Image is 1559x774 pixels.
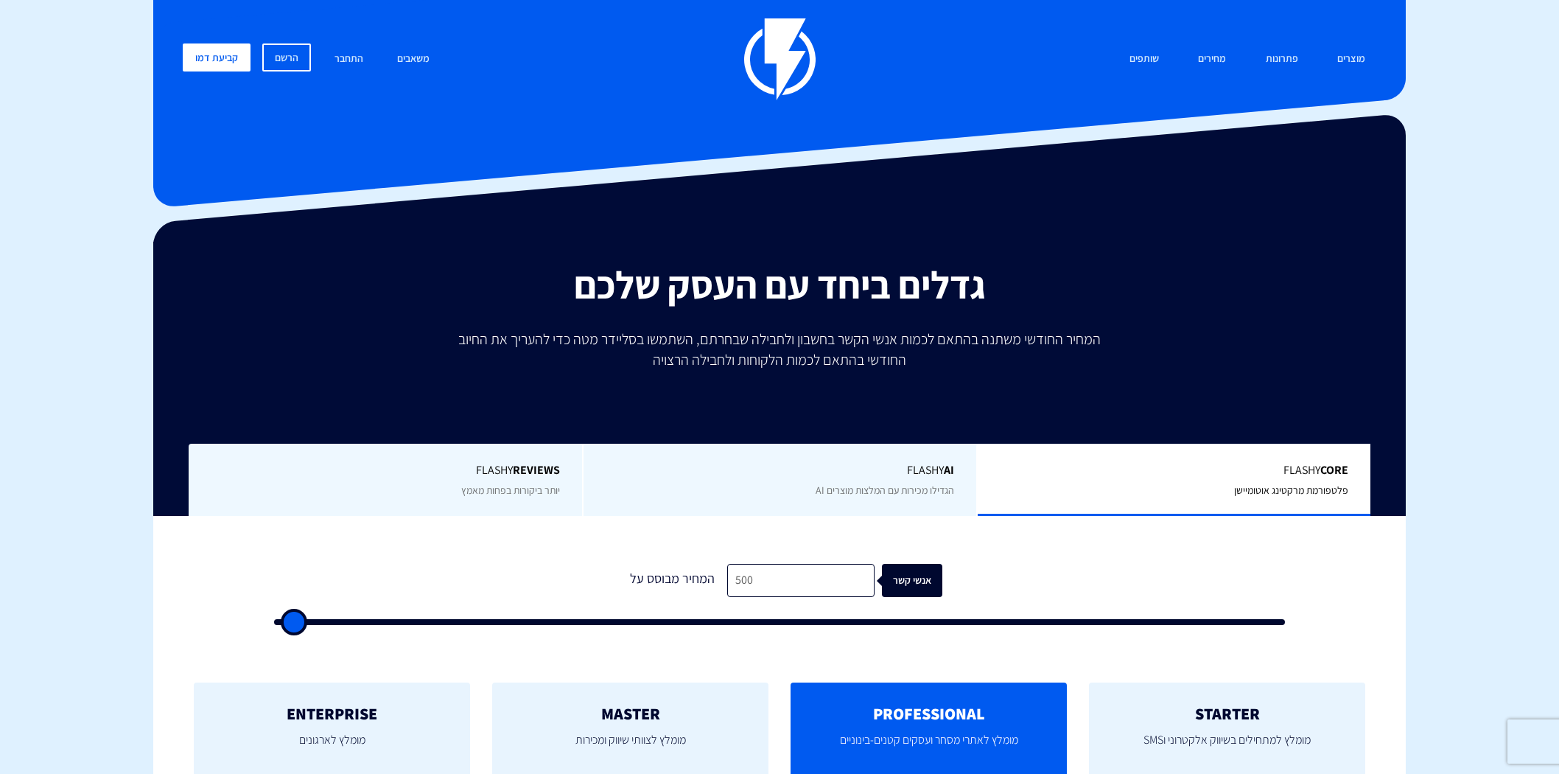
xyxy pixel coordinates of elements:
p: מומלץ לאתרי מסחר ועסקים קטנים-בינוניים [813,722,1045,773]
span: יותר ביקורות בפחות מאמץ [461,484,560,497]
a: פתרונות [1255,43,1309,75]
b: AI [944,462,954,478]
a: מחירים [1187,43,1237,75]
span: Flashy [606,462,954,479]
p: מומלץ לארגונים [216,722,448,773]
b: Core [1320,462,1348,478]
span: Flashy [211,462,560,479]
span: Flashy [1000,462,1348,479]
a: שותפים [1118,43,1170,75]
span: פלטפורמת מרקטינג אוטומיישן [1234,484,1348,497]
p: מומלץ למתחילים בשיווק אלקטרוני וSMS [1111,722,1343,773]
a: משאבים [386,43,441,75]
h2: STARTER [1111,705,1343,722]
h2: PROFESSIONAL [813,705,1045,722]
a: התחבר [323,43,374,75]
h2: MASTER [514,705,746,722]
div: המחיר מבוסס על [617,564,727,597]
a: קביעת דמו [183,43,251,72]
h2: גדלים ביחד עם העסק שלכם [164,264,1395,306]
span: הגדילו מכירות עם המלצות מוצרים AI [816,484,954,497]
a: הרשם [262,43,311,72]
b: REVIEWS [513,462,560,478]
p: מומלץ לצוותי שיווק ומכירות [514,722,746,773]
a: מוצרים [1326,43,1376,75]
p: המחיר החודשי משתנה בהתאם לכמות אנשי הקשר בחשבון ולחבילה שבחרתם, השתמשו בסליידר מטה כדי להעריך את ... [448,329,1111,370]
div: אנשי קשר [891,564,951,597]
h2: ENTERPRISE [216,705,448,722]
